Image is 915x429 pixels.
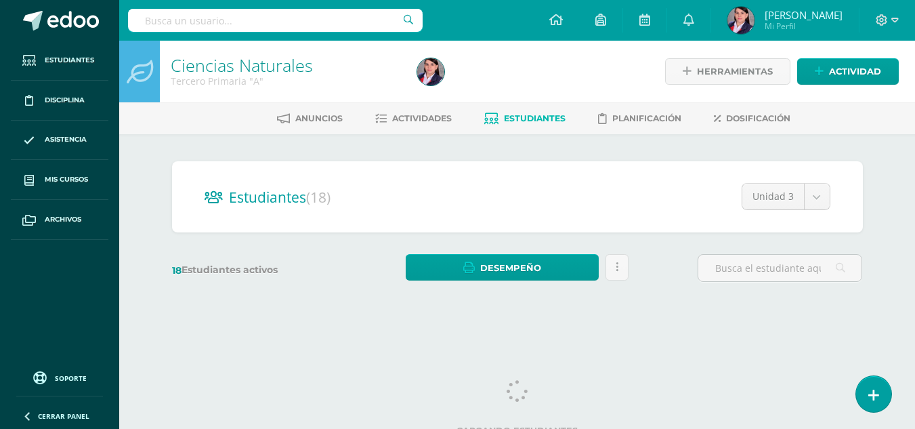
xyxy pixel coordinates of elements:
[171,56,401,75] h1: Ciencias Naturales
[55,373,87,383] span: Soporte
[11,41,108,81] a: Estudiantes
[375,108,452,129] a: Actividades
[16,368,103,386] a: Soporte
[765,20,843,32] span: Mi Perfil
[11,160,108,200] a: Mis cursos
[598,108,681,129] a: Planificación
[11,200,108,240] a: Archivos
[726,113,790,123] span: Dosificación
[752,184,794,209] span: Unidad 3
[665,58,790,85] a: Herramientas
[765,8,843,22] span: [PERSON_NAME]
[45,134,87,145] span: Asistencia
[797,58,899,85] a: Actividad
[480,256,541,281] span: Desempeño
[171,54,313,77] a: Ciencias Naturales
[742,184,830,209] a: Unidad 3
[727,7,754,34] img: 23d42507aef40743ce11d9d3b276c8c7.png
[171,75,401,87] div: Tercero Primaria 'A'
[11,81,108,121] a: Disciplina
[45,174,88,185] span: Mis cursos
[392,113,452,123] span: Actividades
[45,55,94,66] span: Estudiantes
[697,59,773,84] span: Herramientas
[306,188,331,207] span: (18)
[11,121,108,161] a: Asistencia
[504,113,566,123] span: Estudiantes
[229,188,331,207] span: Estudiantes
[172,264,337,277] label: Estudiantes activos
[484,108,566,129] a: Estudiantes
[417,58,444,85] img: 23d42507aef40743ce11d9d3b276c8c7.png
[714,108,790,129] a: Dosificación
[829,59,881,84] span: Actividad
[612,113,681,123] span: Planificación
[406,254,599,281] a: Desempeño
[295,113,343,123] span: Anuncios
[128,9,423,32] input: Busca un usuario...
[45,214,81,225] span: Archivos
[172,264,182,277] span: 18
[38,411,89,421] span: Cerrar panel
[45,95,85,106] span: Disciplina
[698,255,861,281] input: Busca el estudiante aquí...
[277,108,343,129] a: Anuncios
